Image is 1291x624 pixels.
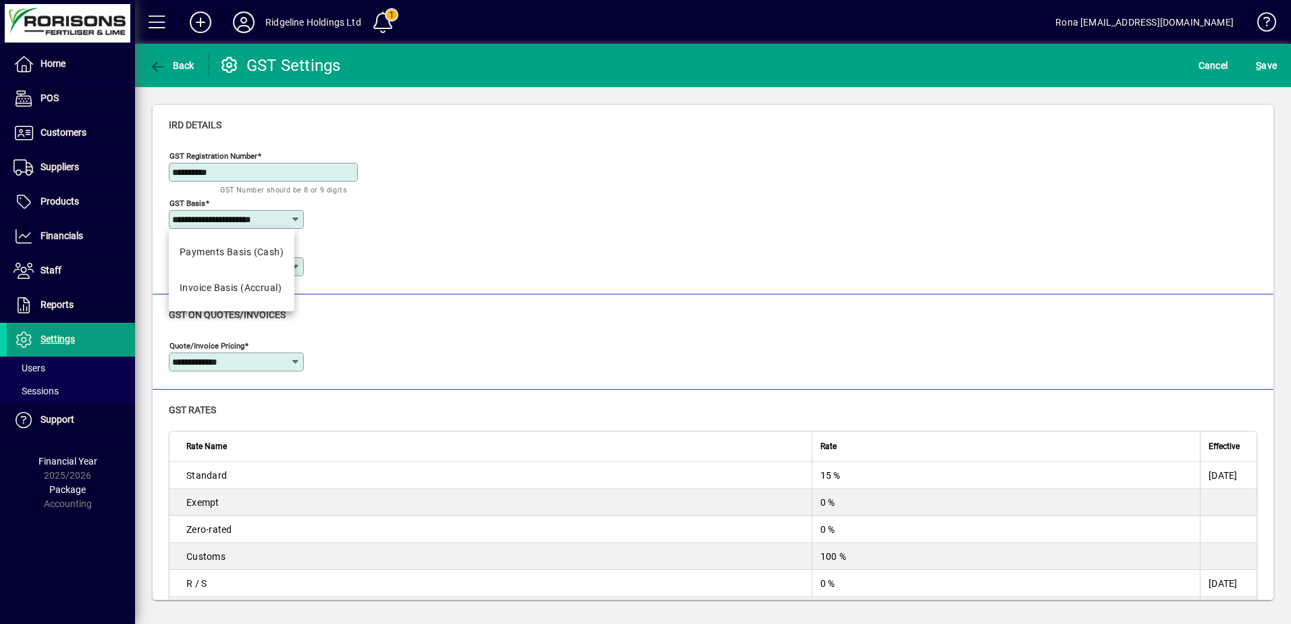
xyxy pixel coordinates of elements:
[1253,53,1280,78] button: Save
[38,456,97,467] span: Financial Year
[49,484,86,495] span: Package
[169,199,205,208] mat-label: GST Basis
[220,182,347,197] mat-hint: GST Number should be 8 or 9 digits
[169,309,286,320] span: GST on quotes/invoices
[169,270,294,306] mat-option: Invoice Basis (Accrual)
[1256,60,1261,71] span: S
[41,58,65,69] span: Home
[7,151,135,184] a: Suppliers
[265,11,361,33] div: Ridgeline Holdings Ltd
[169,120,221,130] span: IRD details
[180,245,284,259] div: Payments Basis (Cash)
[135,53,209,78] app-page-header-button: Back
[7,254,135,288] a: Staff
[179,10,222,34] button: Add
[41,196,79,207] span: Products
[41,230,83,241] span: Financials
[7,403,135,437] a: Support
[820,469,1192,482] div: 15 %
[186,496,803,509] div: Exempt
[169,405,216,415] span: GST rates
[1247,3,1274,47] a: Knowledge Base
[1209,578,1238,589] span: [DATE]
[41,414,74,425] span: Support
[7,380,135,402] a: Sessions
[41,127,86,138] span: Customers
[820,439,837,454] span: Rate
[7,82,135,115] a: POS
[820,577,1192,590] div: 0 %
[186,523,803,536] div: Zero-rated
[1209,470,1238,481] span: [DATE]
[7,288,135,322] a: Reports
[7,357,135,380] a: Users
[169,234,294,270] mat-option: Payments Basis (Cash)
[41,161,79,172] span: Suppliers
[1055,11,1234,33] div: Rona [EMAIL_ADDRESS][DOMAIN_NAME]
[41,265,61,276] span: Staff
[219,55,341,76] div: GST Settings
[186,439,227,454] span: Rate Name
[7,185,135,219] a: Products
[7,219,135,253] a: Financials
[7,47,135,81] a: Home
[169,151,257,161] mat-label: GST Registration Number
[820,550,1192,563] div: 100 %
[820,496,1192,509] div: 0 %
[180,281,282,295] div: Invoice Basis (Accrual)
[41,299,74,310] span: Reports
[1195,53,1232,78] button: Cancel
[820,523,1192,536] div: 0 %
[146,53,198,78] button: Back
[41,334,75,344] span: Settings
[14,386,59,396] span: Sessions
[1209,439,1240,454] span: Effective
[1198,55,1228,76] span: Cancel
[222,10,265,34] button: Profile
[169,341,244,350] mat-label: Quote/Invoice pricing
[186,469,803,482] div: Standard
[149,60,194,71] span: Back
[1256,55,1277,76] span: ave
[14,363,45,373] span: Users
[186,577,803,590] div: R / S
[41,93,59,103] span: POS
[7,116,135,150] a: Customers
[186,550,803,563] div: Customs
